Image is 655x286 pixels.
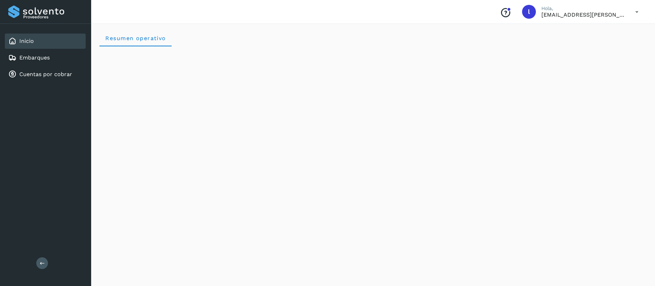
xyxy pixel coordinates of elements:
[5,50,86,65] div: Embarques
[19,71,72,77] a: Cuentas por cobrar
[541,6,624,11] p: Hola,
[23,15,83,19] p: Proveedores
[5,34,86,49] div: Inicio
[19,54,50,61] a: Embarques
[5,67,86,82] div: Cuentas por cobrar
[19,38,34,44] a: Inicio
[541,11,624,18] p: lauraamalia.castillo@xpertal.com
[105,35,166,41] span: Resumen operativo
